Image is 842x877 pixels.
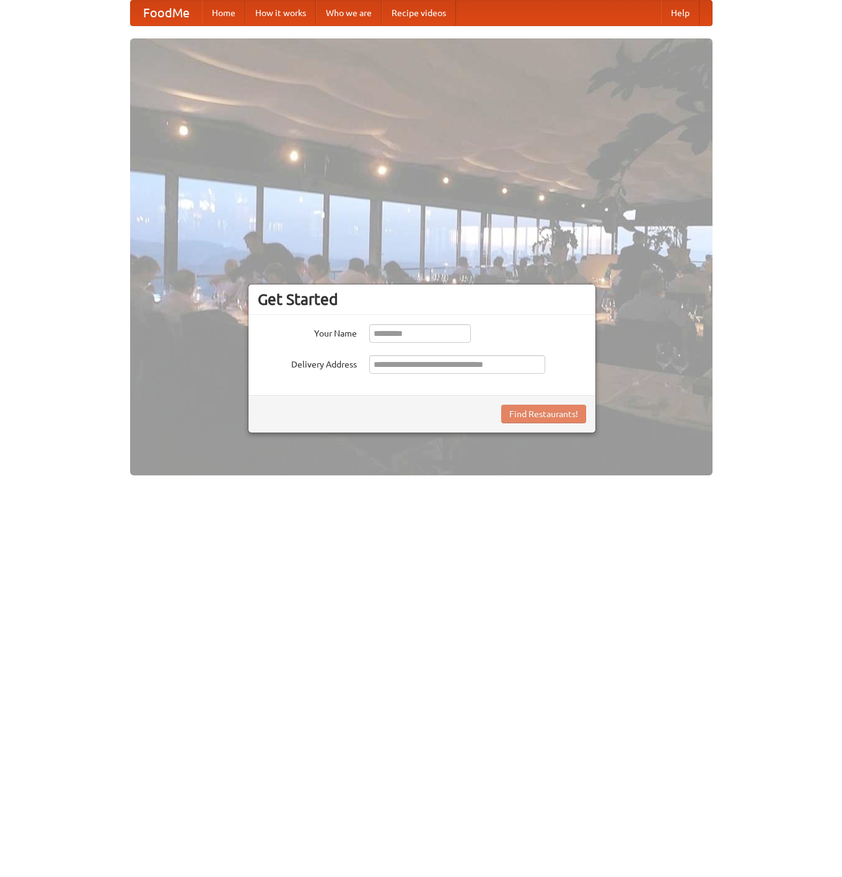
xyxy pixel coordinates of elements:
[501,405,586,423] button: Find Restaurants!
[258,355,357,371] label: Delivery Address
[382,1,456,25] a: Recipe videos
[202,1,245,25] a: Home
[661,1,699,25] a: Help
[245,1,316,25] a: How it works
[131,1,202,25] a: FoodMe
[316,1,382,25] a: Who we are
[258,290,586,309] h3: Get Started
[258,324,357,340] label: Your Name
